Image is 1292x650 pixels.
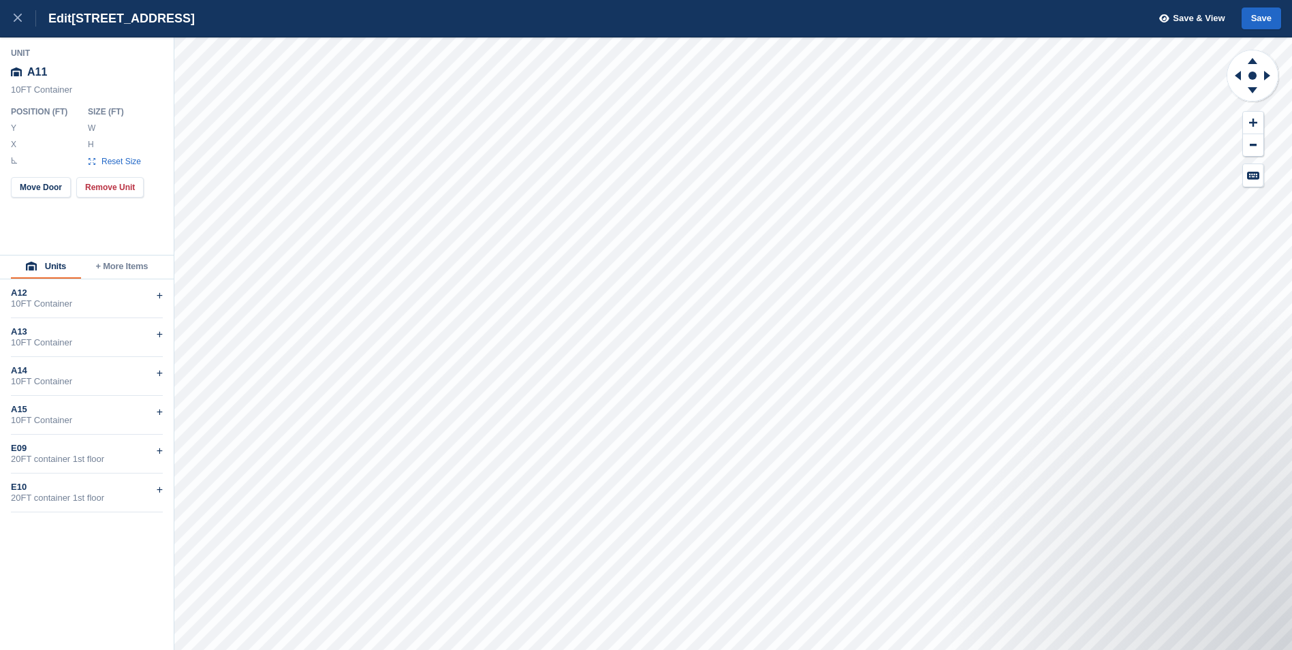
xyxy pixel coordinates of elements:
div: A15 [11,404,163,415]
div: A1510FT Container+ [11,396,163,435]
button: Units [11,256,81,279]
div: E0920FT container 1st floor+ [11,435,163,474]
label: H [88,139,95,150]
button: Save & View [1152,7,1225,30]
div: A1410FT Container+ [11,357,163,396]
div: 10FT Container [11,415,163,426]
div: + [157,288,163,304]
div: 10FT Container [11,337,163,348]
div: Edit [STREET_ADDRESS] [36,10,195,27]
div: Size ( FT ) [88,106,148,117]
div: + [157,443,163,459]
div: A13 [11,326,163,337]
div: E09 [11,443,163,454]
label: Y [11,123,18,134]
button: Move Door [11,177,71,198]
div: A12 [11,288,163,298]
div: + [157,404,163,420]
div: A14 [11,365,163,376]
div: 10FT Container [11,84,163,102]
div: A1210FT Container+ [11,279,163,318]
img: angle-icn.0ed2eb85.svg [12,157,17,164]
label: W [88,123,95,134]
button: Remove Unit [76,177,144,198]
button: Zoom In [1243,112,1263,134]
div: + [157,326,163,343]
button: Keyboard Shortcuts [1243,164,1263,187]
div: E1020FT container 1st floor+ [11,474,163,512]
div: E10 [11,482,163,493]
div: A11 [11,60,163,84]
span: Reset Size [101,155,142,168]
div: 10FT Container [11,298,163,309]
button: Zoom Out [1243,134,1263,157]
button: Save [1242,7,1281,30]
button: + More Items [81,256,163,279]
div: + [157,365,163,382]
div: 20FT container 1st floor [11,454,163,465]
span: Save & View [1173,12,1225,25]
div: Position ( FT ) [11,106,77,117]
label: X [11,139,18,150]
div: A1310FT Container+ [11,318,163,357]
div: 20FT container 1st floor [11,493,163,504]
div: Unit [11,48,163,59]
div: + [157,482,163,498]
div: 10FT Container [11,376,163,387]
